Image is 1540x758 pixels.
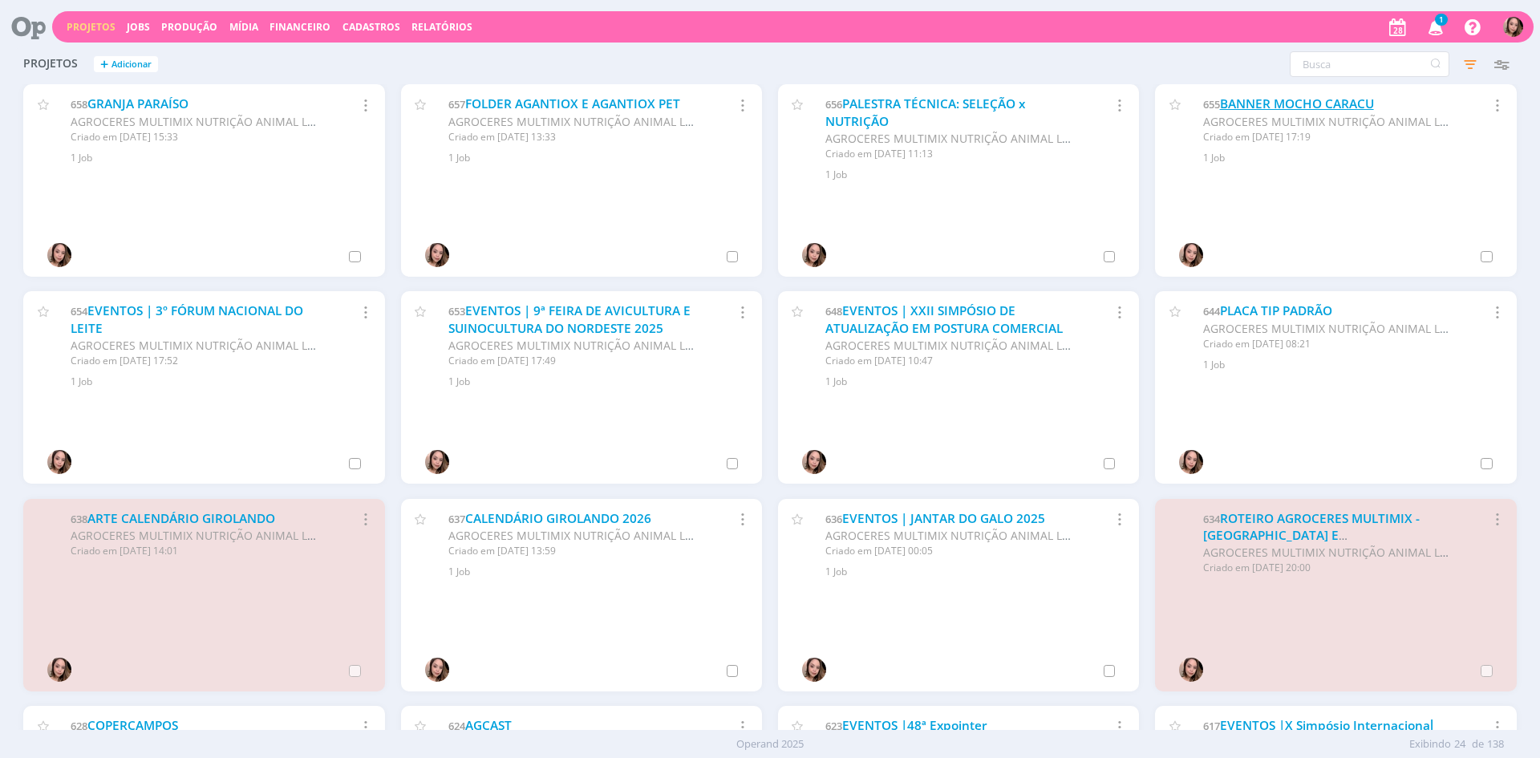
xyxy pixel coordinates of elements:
span: 654 [71,304,87,318]
span: 623 [825,719,842,733]
input: Busca [1290,51,1449,77]
span: 656 [825,97,842,111]
span: + [100,56,108,73]
a: AGCAST [465,717,512,734]
a: Relatórios [411,20,472,34]
img: T [802,243,826,267]
a: PALESTRA TÉCNICA: SELEÇÃO x NUTRIÇÃO [825,95,1025,130]
div: Criado em [DATE] 13:59 [448,544,695,558]
a: Produção [161,20,217,34]
div: 1 Job [825,168,1120,182]
button: Mídia [225,21,263,34]
a: ARTE CALENDÁRIO GIROLANDO [87,510,275,527]
div: Criado em [DATE] 08:21 [1203,337,1449,351]
span: Adicionar [111,59,152,70]
img: T [47,658,71,682]
span: 634 [1203,512,1220,526]
a: GRANJA PARAÍSO [87,95,188,112]
button: Produção [156,21,222,34]
span: AGROCERES MULTIMIX NUTRIÇÃO ANIMAL LTDA. [825,338,1087,353]
span: AGROCERES MULTIMIX NUTRIÇÃO ANIMAL LTDA. [71,114,332,129]
div: Criado em [DATE] 00:05 [825,544,1072,558]
div: Criado em [DATE] 10:47 [825,354,1072,368]
a: Financeiro [269,20,330,34]
div: Criado em [DATE] 11:13 [825,147,1072,161]
img: T [1179,450,1203,474]
span: 624 [448,719,465,733]
button: Relatórios [407,21,477,34]
div: 1 Job [71,375,365,389]
span: 628 [71,719,87,733]
div: 1 Job [71,151,365,165]
img: T [47,450,71,474]
div: Criado em [DATE] 17:19 [1203,130,1449,144]
span: 1 [1435,14,1448,26]
a: EVENTOS | 9ª FEIRA DE AVICULTURA E SUINOCULTURA DO NORDESTE 2025 [448,302,691,337]
div: Criado em [DATE] 14:01 [71,544,317,558]
a: EVENTOS | XXII SIMPÓSIO DE ATUALIZAÇÃO EM POSTURA COMERCIAL [825,302,1063,337]
span: 617 [1203,719,1220,733]
span: AGROCERES MULTIMIX NUTRIÇÃO ANIMAL LTDA. [71,528,332,543]
img: T [425,243,449,267]
span: Exibindo [1409,736,1451,752]
div: 1 Job [1203,151,1497,165]
span: AGROCERES MULTIMIX NUTRIÇÃO ANIMAL LTDA. [448,338,710,353]
div: 1 Job [448,375,743,389]
img: T [802,658,826,682]
img: T [1179,243,1203,267]
div: Criado em [DATE] 17:49 [448,354,695,368]
button: Jobs [122,21,155,34]
a: BANNER MOCHO CARACU [1220,95,1374,112]
a: EVENTOS |48ª Expointer [842,717,987,734]
a: FOLDER AGANTIOX E AGANTIOX PET [465,95,680,112]
span: AGROCERES MULTIMIX NUTRIÇÃO ANIMAL LTDA. [448,528,710,543]
span: 636 [825,512,842,526]
span: de [1472,736,1484,752]
div: 1 Job [1203,358,1497,372]
span: 658 [71,97,87,111]
img: T [1179,658,1203,682]
span: AGROCERES MULTIMIX NUTRIÇÃO ANIMAL LTDA. [825,131,1087,146]
span: 138 [1487,736,1504,752]
span: 637 [448,512,465,526]
button: T [1502,13,1524,41]
button: 1 [1418,13,1451,42]
span: AGROCERES MULTIMIX NUTRIÇÃO ANIMAL LTDA. [71,338,332,353]
span: 657 [448,97,465,111]
img: T [802,450,826,474]
div: Criado em [DATE] 20:00 [1203,561,1449,575]
span: AGROCERES MULTIMIX NUTRIÇÃO ANIMAL LTDA. [1203,545,1465,560]
button: Cadastros [338,21,405,34]
span: 24 [1454,736,1465,752]
span: 653 [448,304,465,318]
a: PLACA TIP PADRÃO [1220,302,1332,319]
span: 648 [825,304,842,318]
a: COPERCAMPOS [87,717,178,734]
span: 655 [1203,97,1220,111]
span: Projetos [23,57,78,71]
div: Criado em [DATE] 13:33 [448,130,695,144]
img: T [47,243,71,267]
img: T [1503,17,1523,37]
span: 644 [1203,304,1220,318]
span: AGROCERES MULTIMIX NUTRIÇÃO ANIMAL LTDA. [825,528,1087,543]
span: AGROCERES MULTIMIX NUTRIÇÃO ANIMAL LTDA. [1203,321,1465,336]
div: 1 Job [825,565,1120,579]
button: Projetos [62,21,120,34]
img: T [425,450,449,474]
div: 1 Job [448,151,743,165]
div: 1 Job [448,565,743,579]
button: Financeiro [265,21,335,34]
a: Jobs [127,20,150,34]
a: EVENTOS | JANTAR DO GALO 2025 [842,510,1045,527]
div: 1 Job [825,375,1120,389]
span: Cadastros [342,20,400,34]
div: Criado em [DATE] 15:33 [71,130,317,144]
img: T [425,658,449,682]
a: Projetos [67,20,115,34]
div: Criado em [DATE] 17:52 [71,354,317,368]
span: AGROCERES MULTIMIX NUTRIÇÃO ANIMAL LTDA. [448,114,710,129]
button: +Adicionar [94,56,158,73]
span: 638 [71,512,87,526]
a: EVENTOS |X Simpósio Internacional Nutrir [1203,717,1433,752]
